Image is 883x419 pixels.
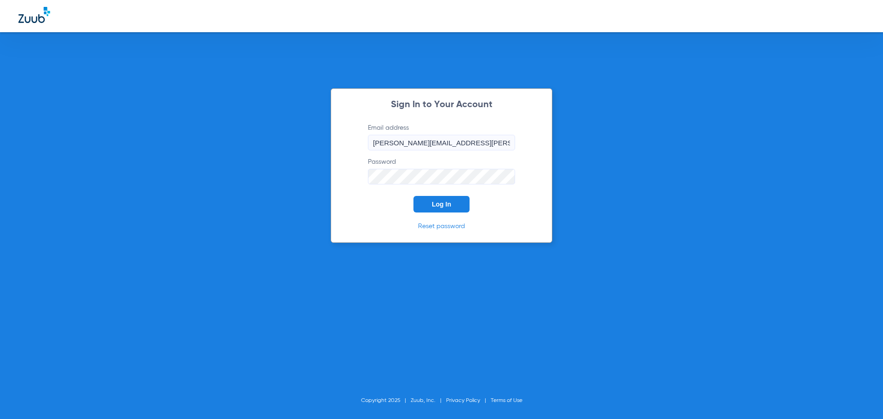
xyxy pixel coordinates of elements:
input: Password [368,169,515,184]
a: Privacy Policy [446,398,480,403]
label: Email address [368,123,515,150]
img: Zuub Logo [18,7,50,23]
a: Terms of Use [491,398,522,403]
li: Copyright 2025 [361,396,411,405]
h2: Sign In to Your Account [354,100,529,109]
li: Zuub, Inc. [411,396,446,405]
span: Log In [432,201,451,208]
label: Password [368,157,515,184]
a: Reset password [418,223,465,230]
input: Email address [368,135,515,150]
button: Log In [413,196,470,212]
iframe: Chat Widget [837,375,883,419]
